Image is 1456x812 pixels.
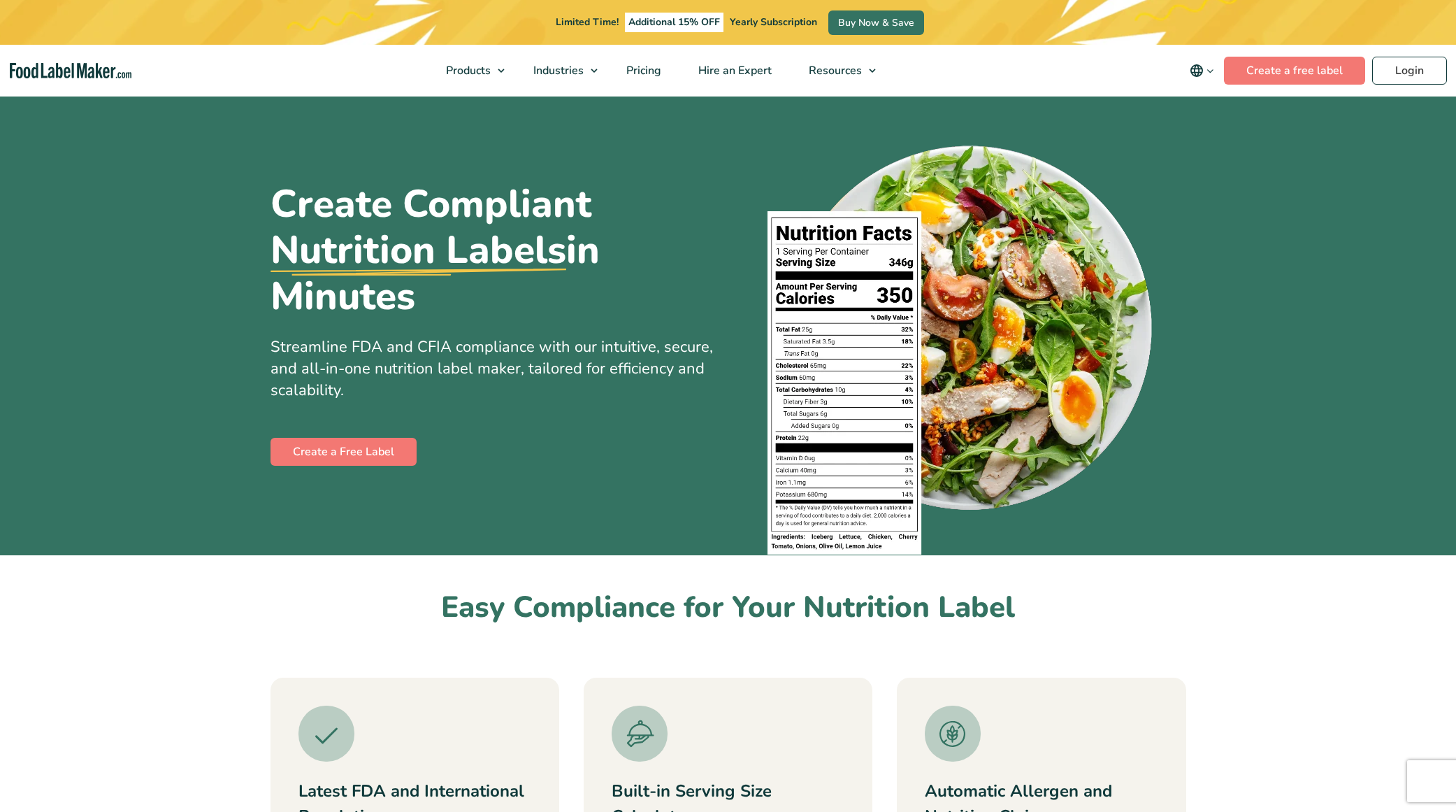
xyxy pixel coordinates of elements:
u: Nutrition Labels [271,227,566,273]
a: Create a free label [1224,57,1365,85]
a: Resources [791,45,883,97]
img: A green tick icon. [298,706,354,762]
a: Products [428,45,512,97]
span: Streamline FDA and CFIA compliance with our intuitive, secure, and all-in-one nutrition label mak... [271,336,713,401]
a: Create a Free Label [271,438,417,466]
span: Industries [529,63,585,78]
a: Login [1372,57,1447,85]
a: Hire an Expert [680,45,787,97]
span: Yearly Subscription [730,15,817,29]
img: A plate of food with a nutrition facts label on top of it. [767,136,1157,555]
a: Pricing [608,45,677,97]
h2: Easy Compliance for Your Nutrition Label [271,589,1186,627]
a: Industries [515,45,605,97]
span: Additional 15% OFF [625,13,723,32]
span: Products [442,63,492,78]
span: Pricing [622,63,663,78]
span: Limited Time! [556,15,619,29]
span: Resources [805,63,863,78]
h1: Create Compliant in Minutes [271,181,718,320]
a: Buy Now & Save [828,10,924,35]
span: Hire an Expert [694,63,773,78]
